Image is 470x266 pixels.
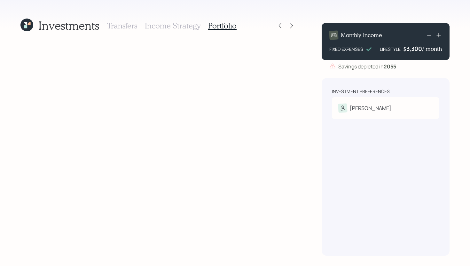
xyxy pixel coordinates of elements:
[332,88,390,95] div: Investment Preferences
[422,45,442,52] h4: / month
[38,19,99,32] h1: Investments
[208,21,237,30] h3: Portfolio
[350,104,391,112] div: [PERSON_NAME]
[384,63,396,70] b: 2055
[107,21,137,30] h3: Transfers
[338,63,396,70] div: Savings depleted in
[145,21,200,30] h3: Income Strategy
[380,46,401,52] div: LIFESTYLE
[329,46,363,52] div: FIXED EXPENSES
[406,45,422,52] div: 3,300
[341,32,382,39] h4: Monthly Income
[403,45,406,52] h4: $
